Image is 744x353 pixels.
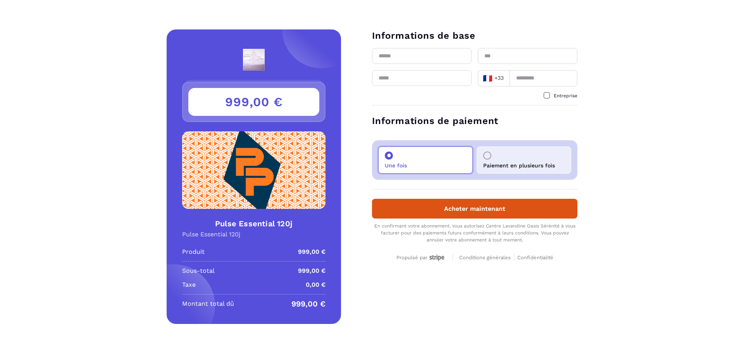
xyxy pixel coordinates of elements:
span: +33 [483,73,505,84]
button: Acheter maintenant [372,199,577,219]
div: En confirmant votre abonnement, vous autorisez Centre Lavandine Oasis Sérénité à vous facturer po... [372,222,577,243]
span: Entreprise [554,93,577,98]
h3: Informations de paiement [372,115,577,127]
h3: Informations de base [372,29,577,42]
span: Conditions générales [459,255,511,260]
span: Confidentialité [517,255,553,260]
img: logo [222,49,286,71]
p: Une fois [385,162,407,169]
input: Search for option [506,72,507,84]
h3: 999,00 € [188,88,319,116]
p: 999,00 € [298,247,325,257]
div: Search for option [478,70,510,86]
a: Propulsé par [396,253,446,261]
a: Confidentialité [517,253,553,261]
a: Conditions générales [459,253,514,261]
div: Propulsé par [396,255,446,261]
img: Product Image [182,131,325,209]
h4: Pulse Essential 120j [182,218,325,229]
p: 999,00 € [298,266,325,276]
p: 999,00 € [291,299,325,308]
span: 🇫🇷 [483,73,493,84]
p: Paiement en plusieurs fois [483,162,555,169]
p: Produit [182,247,205,257]
div: Pulse Essential 120j [182,231,325,238]
p: 0,00 € [306,280,325,289]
